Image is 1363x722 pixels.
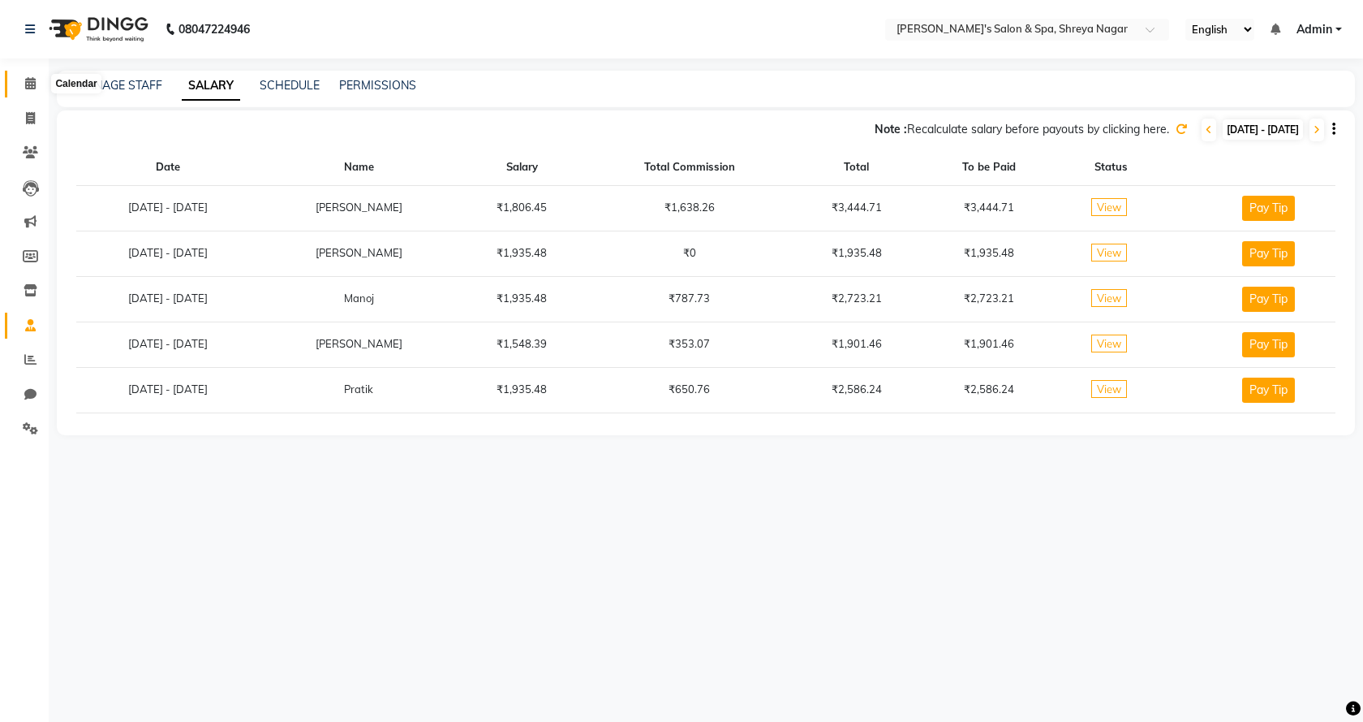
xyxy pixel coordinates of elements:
td: ₹1,806.45 [458,185,587,231]
a: MANAGE STAFF [76,78,162,93]
td: ₹787.73 [587,276,791,322]
td: [DATE] - [DATE] [76,276,260,322]
td: ₹1,901.46 [921,322,1056,367]
td: Pratik [260,367,457,413]
td: ₹353.07 [587,322,791,367]
span: View [1091,244,1127,262]
img: logo [41,6,153,52]
td: ₹1,935.48 [458,276,587,322]
th: Total Commission [587,149,791,185]
button: Pay Tip [1242,241,1295,266]
td: ₹2,586.24 [921,367,1056,413]
td: ₹1,935.48 [458,367,587,413]
th: Salary [458,149,587,185]
button: Pay Tip [1242,196,1295,221]
span: View [1091,335,1127,352]
td: [DATE] - [DATE] [76,231,260,276]
td: ₹1,548.39 [458,322,587,367]
td: [DATE] - [DATE] [76,185,260,231]
span: View [1091,289,1127,307]
th: Status [1057,149,1166,185]
td: ₹1,638.26 [587,185,791,231]
button: Pay Tip [1242,287,1295,312]
a: SALARY [182,71,240,101]
td: Manoj [260,276,457,322]
td: [DATE] - [DATE] [76,322,260,367]
a: PERMISSIONS [339,78,416,93]
th: To be Paid [921,149,1056,185]
span: Note : [875,122,907,136]
td: ₹1,935.48 [458,231,587,276]
div: Calendar [51,74,101,93]
td: ₹3,444.71 [921,185,1056,231]
span: View [1091,198,1127,216]
span: Admin [1296,21,1332,38]
b: 08047224946 [178,6,250,52]
span: View [1091,380,1127,398]
td: ₹3,444.71 [792,185,922,231]
td: ₹650.76 [587,367,791,413]
td: [PERSON_NAME] [260,231,457,276]
td: [PERSON_NAME] [260,185,457,231]
td: ₹1,901.46 [792,322,922,367]
td: [PERSON_NAME] [260,322,457,367]
th: Name [260,149,457,185]
th: Date [76,149,260,185]
div: Recalculate salary before payouts by clicking here. [875,121,1169,138]
th: Total [792,149,922,185]
a: SCHEDULE [260,78,320,93]
td: ₹1,935.48 [792,231,922,276]
button: Pay Tip [1242,332,1295,357]
td: ₹1,935.48 [921,231,1056,276]
button: Pay Tip [1242,378,1295,403]
td: ₹2,723.21 [792,276,922,322]
td: [DATE] - [DATE] [76,367,260,413]
td: ₹2,586.24 [792,367,922,413]
td: ₹0 [587,231,791,276]
td: ₹2,723.21 [921,276,1056,322]
span: [DATE] - [DATE] [1223,119,1303,140]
